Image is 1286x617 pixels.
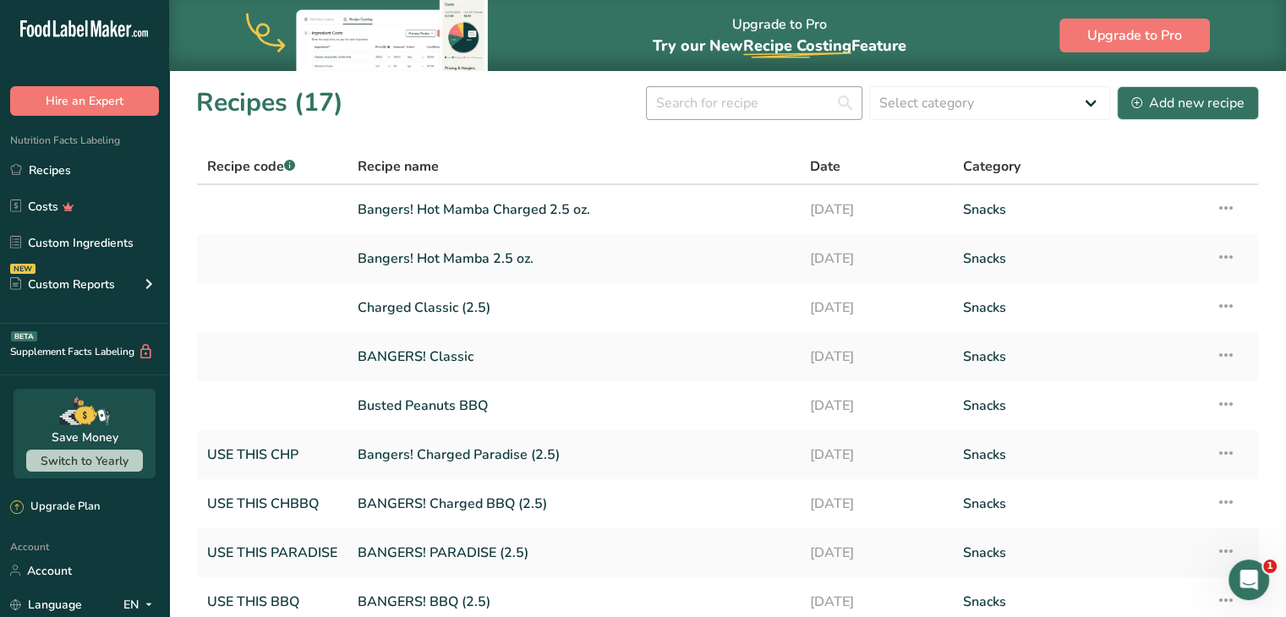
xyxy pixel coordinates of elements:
a: [DATE] [810,437,943,472]
div: Add new recipe [1131,93,1245,113]
button: Add new recipe [1117,86,1259,120]
a: BANGERS! Charged BBQ (2.5) [358,486,790,521]
span: Try our New Feature [653,35,906,56]
button: Upgrade to Pro [1059,19,1210,52]
div: NEW [10,264,36,274]
span: Recipe Costing [743,35,851,56]
span: Recipe name [358,156,439,177]
a: [DATE] [810,192,943,227]
a: [DATE] [810,339,943,374]
a: USE THIS CHBBQ [207,486,337,521]
h1: Recipes (17) [196,84,343,122]
a: Bangers! Charged Paradise (2.5) [358,437,790,472]
a: Busted Peanuts BBQ [358,388,790,423]
button: Hire an Expert [10,86,159,116]
a: Bangers! Hot Mamba 2.5 oz. [358,241,790,276]
a: Snacks [963,241,1196,276]
a: [DATE] [810,241,943,276]
a: [DATE] [810,388,943,423]
a: Charged Classic (2.5) [358,290,790,325]
div: Save Money [52,429,118,446]
a: Snacks [963,535,1196,571]
a: BANGERS! Classic [358,339,790,374]
div: EN [123,594,159,614]
a: [DATE] [810,290,943,325]
div: BETA [11,331,37,341]
a: USE THIS PARADISE [207,535,337,571]
span: Recipe code [207,157,295,176]
a: USE THIS CHP [207,437,337,472]
span: 1 [1263,560,1277,573]
span: Date [810,156,840,177]
a: Snacks [963,437,1196,472]
button: Switch to Yearly [26,450,143,472]
span: Switch to Yearly [41,453,129,469]
a: Snacks [963,486,1196,521]
a: [DATE] [810,486,943,521]
div: Custom Reports [10,276,115,293]
a: BANGERS! PARADISE (2.5) [358,535,790,571]
div: Upgrade Plan [10,499,100,516]
div: Upgrade to Pro [653,1,906,71]
input: Search for recipe [646,86,862,120]
a: Snacks [963,339,1196,374]
a: Snacks [963,290,1196,325]
a: Snacks [963,388,1196,423]
iframe: Intercom live chat [1229,560,1269,600]
a: Bangers! Hot Mamba Charged 2.5 oz. [358,192,790,227]
span: Category [963,156,1021,177]
span: Upgrade to Pro [1087,25,1182,46]
a: [DATE] [810,535,943,571]
a: Snacks [963,192,1196,227]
